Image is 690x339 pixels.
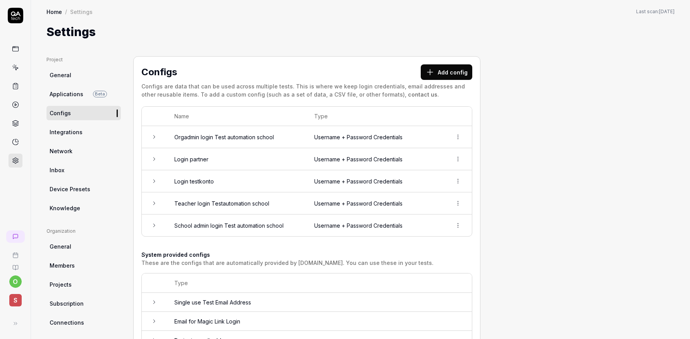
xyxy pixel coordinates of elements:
[167,126,306,148] td: Orgadmin login Test automation school
[167,148,306,170] td: Login partner
[659,9,675,14] time: [DATE]
[46,56,121,63] div: Project
[70,8,93,16] div: Settings
[141,65,411,79] h2: Configs
[50,318,84,327] span: Connections
[167,192,306,214] td: Teacher login Testautomation school
[50,204,80,212] span: Knowledge
[141,251,472,259] h4: System provided configs
[46,239,121,254] a: General
[46,125,121,139] a: Integrations
[306,192,444,214] td: Username + Password Credentials
[306,170,444,192] td: Username + Password Credentials
[50,242,71,251] span: General
[408,91,437,98] a: contact us
[46,315,121,330] a: Connections
[50,71,71,79] span: General
[46,144,121,158] a: Network
[167,107,306,126] th: Name
[421,64,472,80] button: Add config
[50,299,84,308] span: Subscription
[167,273,472,293] th: Type
[46,201,121,215] a: Knowledge
[46,277,121,292] a: Projects
[3,258,28,271] a: Documentation
[636,8,675,15] span: Last scan:
[167,293,472,312] td: Single use Test Email Address
[50,280,72,289] span: Projects
[50,166,64,174] span: Inbox
[306,126,444,148] td: Username + Password Credentials
[93,91,107,97] span: Beta
[46,228,121,235] div: Organization
[6,230,25,243] a: New conversation
[46,87,121,101] a: ApplicationsBeta
[167,214,306,236] td: School admin login Test automation school
[65,8,67,16] div: /
[3,246,28,258] a: Book a call with us
[46,8,62,16] a: Home
[50,261,75,270] span: Members
[46,163,121,177] a: Inbox
[9,294,22,306] span: S
[167,170,306,192] td: Login testkonto
[50,90,83,98] span: Applications
[50,147,72,155] span: Network
[50,128,83,136] span: Integrations
[167,312,472,331] td: Email for Magic Link Login
[306,214,444,236] td: Username + Password Credentials
[141,259,472,267] div: These are the configs that are automatically provided by [DOMAIN_NAME]. You can use these in your...
[46,258,121,273] a: Members
[46,182,121,196] a: Device Presets
[3,288,28,308] button: S
[636,8,675,15] button: Last scan:[DATE]
[46,106,121,120] a: Configs
[306,148,444,170] td: Username + Password Credentials
[141,82,472,99] div: Configs are data that can be used across multiple tests. This is where we keep login credentials,...
[46,68,121,82] a: General
[306,107,444,126] th: Type
[50,109,71,117] span: Configs
[46,23,96,41] h1: Settings
[50,185,90,193] span: Device Presets
[9,275,22,288] button: o
[46,296,121,311] a: Subscription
